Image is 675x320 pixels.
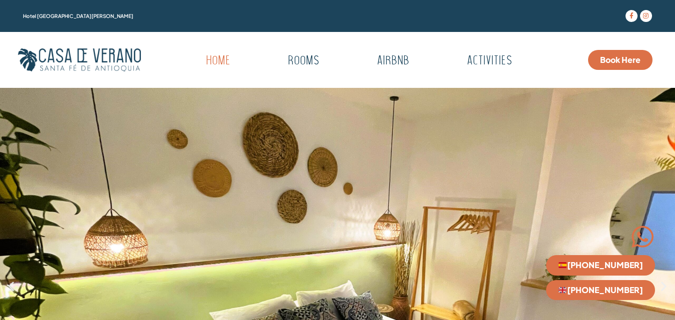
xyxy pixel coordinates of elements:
div: Next slide [658,280,670,292]
img: 🇬🇧 [559,286,567,294]
div: Previous slide [5,280,17,292]
a: Activities [442,50,537,73]
a: Home [181,50,255,73]
a: Rooms [263,50,344,73]
span: [PHONE_NUMBER] [558,286,643,294]
h1: Hotel [GEOGRAPHIC_DATA][PERSON_NAME] [23,13,534,18]
span: [PHONE_NUMBER] [558,261,643,269]
a: 🇪🇸[PHONE_NUMBER] [546,255,655,275]
a: Airbnb [352,50,434,73]
a: 🇬🇧[PHONE_NUMBER] [546,280,655,300]
img: 🇪🇸 [559,261,567,269]
a: Book Here [588,50,653,70]
span: Book Here [600,56,641,64]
